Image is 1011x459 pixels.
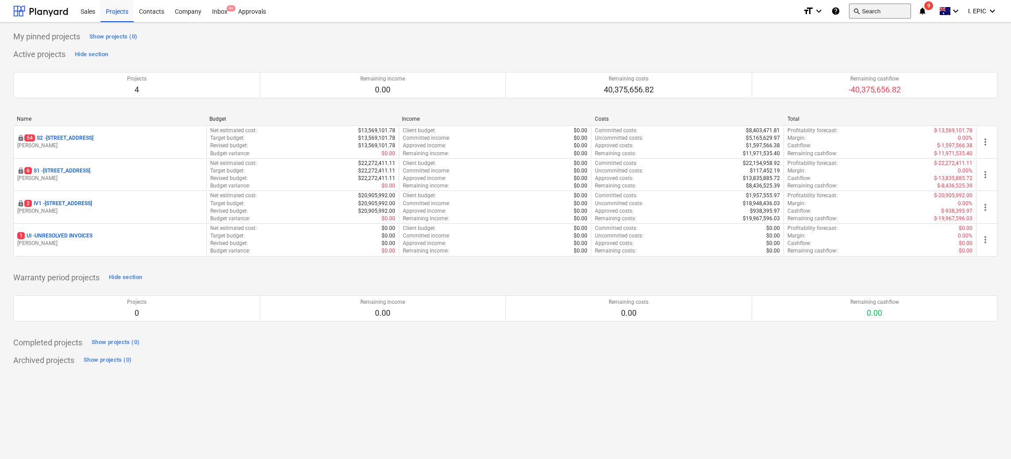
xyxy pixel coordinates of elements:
p: Approved costs : [595,142,633,149]
p: Remaining cashflow : [787,247,837,255]
p: Net estimated cost : [210,192,257,199]
p: $0.00 [574,192,587,199]
p: Profitability forecast : [787,160,837,167]
p: Budget variance : [210,247,250,255]
span: more_vert [980,169,991,180]
span: locked [17,134,24,142]
i: notifications [918,6,927,16]
div: Hide section [109,272,142,283]
p: Remaining costs : [595,182,636,190]
p: 0.00 [360,308,405,318]
p: Profitability forecast : [787,127,837,134]
p: $0.00 [574,225,587,232]
div: This project is confidential [17,134,24,142]
p: S2 - [STREET_ADDRESS] [24,134,93,142]
p: $8,436,525.39 [746,182,780,190]
p: $22,272,411.11 [358,167,395,175]
p: Revised budget : [210,175,248,182]
p: $117,452.19 [750,167,780,175]
p: Uncommitted costs : [595,134,643,142]
span: locked [17,200,24,207]
p: [PERSON_NAME] [17,207,203,215]
p: Warranty period projects [13,272,100,283]
p: Cashflow : [787,142,811,149]
p: $22,272,411.11 [358,160,395,167]
p: Active projects [13,49,66,60]
p: $-1,597,566.38 [937,142,972,149]
p: Remaining costs [609,298,648,306]
p: My pinned projects [13,31,80,42]
p: Revised budget : [210,240,248,247]
p: Remaining cashflow : [787,150,837,157]
button: Search [849,4,911,19]
p: $11,971,535.40 [743,150,780,157]
p: Margin : [787,167,806,175]
p: Client budget : [403,127,436,134]
p: Committed costs : [595,160,637,167]
p: UI - UNRESOLVED INVOICES [17,232,93,240]
div: Show projects (0) [84,355,131,365]
i: format_size [803,6,814,16]
p: Remaining cashflow : [787,182,837,190]
p: Approved income : [403,240,446,247]
button: Show projects (0) [87,30,139,44]
p: Margin : [787,200,806,207]
p: Projects [127,75,147,83]
p: $22,272,411.11 [358,175,395,182]
p: Committed costs : [595,127,637,134]
p: $20,905,992.00 [358,192,395,199]
p: $0.00 [382,247,395,255]
p: Net estimated cost : [210,225,257,232]
p: $0.00 [574,175,587,182]
p: Approved income : [403,207,446,215]
p: Remaining costs : [595,150,636,157]
span: 9 [924,1,933,10]
span: more_vert [980,202,991,213]
span: 9+ [227,5,235,11]
div: Name [17,116,202,122]
p: Remaining costs [604,75,654,83]
div: Budget [209,116,395,122]
p: Cashflow : [787,175,811,182]
p: $0.00 [766,247,780,255]
p: 40,375,656.82 [604,84,654,95]
p: Archived projects [13,355,74,366]
p: Committed income : [403,134,450,142]
p: Target budget : [210,232,245,240]
p: $0.00 [574,215,587,222]
p: $13,835,885.72 [743,175,780,182]
p: Profitability forecast : [787,192,837,199]
p: 0 [127,308,147,318]
p: $0.00 [574,134,587,142]
div: This project is confidential [17,167,24,175]
p: Committed income : [403,200,450,207]
p: Margin : [787,232,806,240]
p: Budget variance : [210,182,250,190]
p: $0.00 [382,182,395,190]
span: 6 [24,167,32,174]
button: Show projects (0) [89,336,142,350]
p: $0.00 [959,225,972,232]
span: 2 [24,200,32,207]
div: 2IV1 -[STREET_ADDRESS][PERSON_NAME] [17,200,203,215]
i: keyboard_arrow_down [814,6,824,16]
p: $-11,971,535.40 [934,150,972,157]
button: Hide section [107,271,144,285]
span: 54 [24,134,35,142]
p: $0.00 [766,225,780,232]
i: Knowledge base [831,6,840,16]
p: Remaining income : [403,182,449,190]
p: [PERSON_NAME] [17,142,203,149]
p: Remaining cashflow [850,298,899,306]
p: 0.00 [360,84,405,95]
p: $0.00 [574,207,587,215]
span: I. EPIC [968,8,986,15]
p: $0.00 [574,142,587,149]
p: Remaining income [360,75,405,83]
p: Committed costs : [595,225,637,232]
p: $1,957,555.97 [746,192,780,199]
p: Cashflow : [787,240,811,247]
p: Uncommitted costs : [595,167,643,175]
p: Remaining costs : [595,215,636,222]
p: Approved income : [403,142,446,149]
